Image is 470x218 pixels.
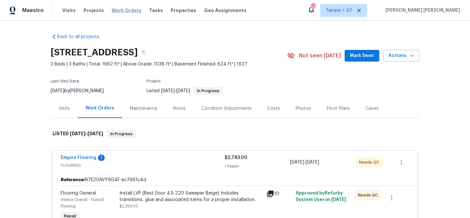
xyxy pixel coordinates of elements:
span: $2,783.00 [225,155,247,160]
div: Visits [58,105,70,112]
span: [DATE] [176,89,190,93]
div: 677 [311,4,315,10]
div: 10 [266,190,292,198]
span: FLOORING [61,162,225,169]
span: [DATE] [305,160,319,165]
div: Maintenance [130,105,157,112]
div: 1 Repair [225,163,290,169]
div: Costs [267,105,280,112]
h6: LISTED [53,130,103,138]
div: 1 [98,154,105,161]
span: [DATE] [290,160,304,165]
span: [DATE] [161,89,175,93]
span: In Progress [108,131,135,137]
div: Notes [173,105,186,112]
span: Tampa + 47 [326,7,352,14]
div: Condition Adjustments [201,105,252,112]
span: - [70,131,103,136]
span: Tasks [149,8,163,13]
span: [DATE] [51,89,64,93]
span: Not seen [DATE] [299,52,341,59]
span: Last Visit Date [51,79,79,83]
div: Work Orders [86,105,114,111]
div: LISTED [DATE]-[DATE]In Progress [51,124,419,144]
div: Cases [366,105,379,112]
span: Listed [147,89,223,93]
span: [DATE] [331,197,346,202]
div: Photos [296,105,311,112]
div: by [PERSON_NAME] [51,87,112,95]
span: Visits [62,7,76,14]
b: Reference: [61,177,85,183]
span: Actions [388,52,414,60]
span: $2,783.00 [119,204,138,208]
span: - [161,89,190,93]
a: Back to all projects [51,34,113,40]
span: 3 Beds | 3 Baths | Total: 1662 ft² | Above Grade: 1038 ft² | Basement Finished: 624 ft² | 1927 [51,61,287,67]
span: Maestro [22,7,44,14]
span: Needs QC [358,192,381,198]
span: [DATE] [87,131,103,136]
span: - [290,159,319,166]
span: Properties [171,7,196,14]
span: Interior Overall - Overall Flooring [61,198,104,208]
span: Mark Seen [350,52,374,60]
a: Empire Flooring [61,155,96,160]
button: Actions [383,50,419,62]
span: Projects [84,7,104,14]
button: Mark Seen [345,50,379,62]
button: Copy Address [138,47,149,58]
div: Floor Plans [327,105,350,112]
span: Flooring General [61,191,96,196]
div: N7E20AVY9G4F-ec7661c4d [53,174,417,186]
span: In Progress [195,89,222,93]
div: Install LVP (Best Door 4.5 220 Sweeper Beige) Includes transitions, glue and associated items for... [119,190,262,203]
span: [DATE] [70,131,86,136]
h2: [STREET_ADDRESS] [51,49,138,56]
span: [PERSON_NAME] [PERSON_NAME] [383,7,460,14]
span: Approved by Refurby System User on [296,191,346,202]
span: Needs QC [359,159,382,166]
span: Work Orders [112,7,141,14]
span: Project [147,79,161,83]
span: Geo Assignments [204,7,246,14]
